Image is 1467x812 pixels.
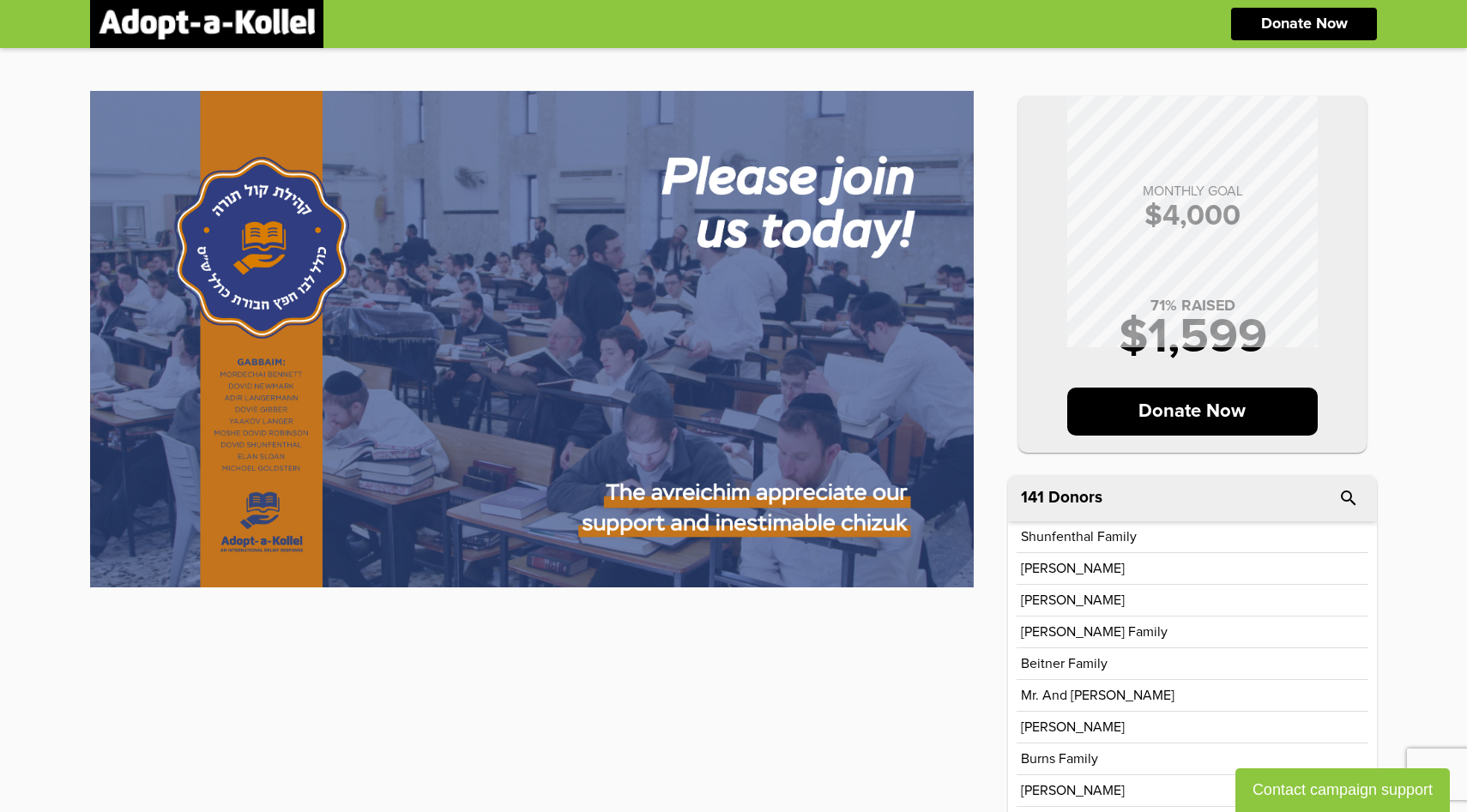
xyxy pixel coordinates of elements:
[99,9,315,39] img: logonobg.png
[1021,689,1174,702] p: Mr. and [PERSON_NAME]
[1338,488,1359,508] i: search
[1021,720,1125,734] p: [PERSON_NAME]
[1021,784,1125,797] p: [PERSON_NAME]
[1021,625,1168,639] p: [PERSON_NAME] Family
[1021,593,1125,607] p: [PERSON_NAME]
[1261,16,1348,32] p: Donate Now
[1035,184,1349,198] p: MONTHLY GOAL
[1021,490,1044,506] span: 141
[90,91,974,587] img: wIXMKzDbdW.sHfyl5CMYm.jpg
[1048,490,1102,506] p: Donors
[1035,201,1349,231] p: $
[1021,530,1137,544] p: Shunfenthal Family
[1067,388,1319,436] p: Donate Now
[1021,657,1108,671] p: Beitner Family
[1021,562,1125,575] p: [PERSON_NAME]
[1021,752,1098,766] p: Burns Family
[1235,768,1450,812] button: Contact campaign support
